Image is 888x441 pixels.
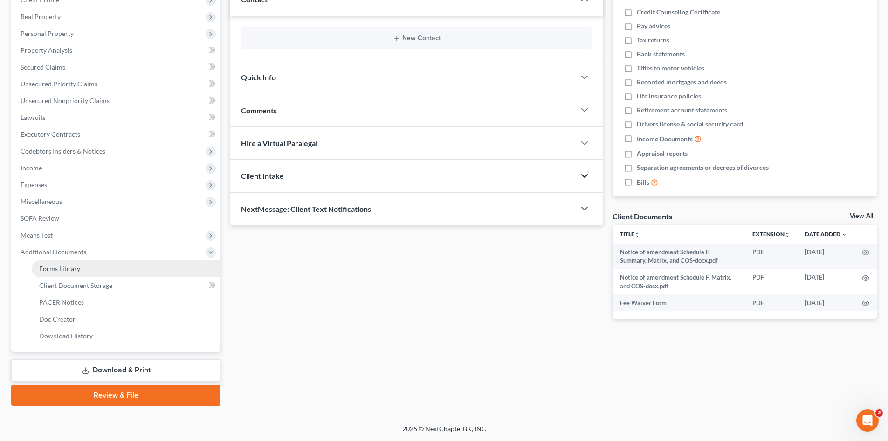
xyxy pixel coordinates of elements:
span: Codebtors Insiders & Notices [21,147,105,155]
span: Doc Creator [39,315,76,323]
td: PDF [745,269,798,294]
div: 2025 © NextChapterBK, INC [179,424,710,441]
span: Recorded mortgages and deeds [637,77,727,87]
a: Extensionunfold_more [752,231,790,238]
span: Comments [241,106,277,115]
td: Notice of amendment Schedule F, Matrix, and COS-docx.pdf [613,269,745,294]
span: Pay advices [637,21,670,31]
a: Download & Print [11,359,220,381]
span: Unsecured Priority Claims [21,80,97,88]
span: Hire a Virtual Paralegal [241,139,317,147]
span: Forms Library [39,265,80,273]
a: Forms Library [32,260,220,277]
span: Executory Contracts [21,130,80,138]
span: Income Documents [637,134,693,144]
a: Review & File [11,385,220,406]
span: Additional Documents [21,248,86,256]
span: Download History [39,332,93,340]
a: Executory Contracts [13,126,220,143]
i: expand_more [841,232,847,238]
button: New Contact [248,35,585,42]
a: Unsecured Priority Claims [13,76,220,92]
a: Download History [32,328,220,344]
a: PACER Notices [32,294,220,311]
span: Bills [637,178,649,187]
span: Personal Property [21,29,74,37]
span: Life insurance policies [637,91,701,101]
a: Date Added expand_more [805,231,847,238]
span: Client Intake [241,171,284,180]
a: Secured Claims [13,59,220,76]
span: Miscellaneous [21,197,62,205]
span: Income [21,164,42,172]
i: unfold_more [785,232,790,238]
a: SOFA Review [13,210,220,227]
iframe: Intercom live chat [856,409,879,432]
span: NextMessage: Client Text Notifications [241,204,371,213]
td: PDF [745,244,798,269]
div: Client Documents [613,211,672,221]
span: Expenses [21,181,47,189]
a: Titleunfold_more [620,231,640,238]
td: [DATE] [798,294,854,311]
span: Tax returns [637,35,669,45]
span: Lawsuits [21,113,46,121]
span: Quick Info [241,73,276,82]
a: Lawsuits [13,109,220,126]
td: [DATE] [798,269,854,294]
a: Doc Creator [32,311,220,328]
span: Drivers license & social security card [637,119,743,129]
span: Real Property [21,13,61,21]
td: PDF [745,294,798,311]
span: Secured Claims [21,63,65,71]
span: Retirement account statements [637,105,727,115]
span: Credit Counseling Certificate [637,7,720,17]
span: Means Test [21,231,53,239]
a: Unsecured Nonpriority Claims [13,92,220,109]
span: Bank statements [637,49,685,59]
span: Client Document Storage [39,281,112,289]
span: 2 [875,409,883,417]
span: Property Analysis [21,46,72,54]
span: Appraisal reports [637,149,688,158]
a: Property Analysis [13,42,220,59]
span: SOFA Review [21,214,59,222]
td: Fee Waiver Form [613,294,745,311]
td: Notice of amendment Schedule F, Summary, Matrix, and COS-docx.pdf [613,244,745,269]
a: View All [850,213,873,219]
span: Separation agreements or decrees of divorces [637,163,769,172]
i: unfold_more [634,232,640,238]
a: Client Document Storage [32,277,220,294]
span: Unsecured Nonpriority Claims [21,97,110,105]
span: Titles to motor vehicles [637,63,704,73]
span: PACER Notices [39,298,84,306]
td: [DATE] [798,244,854,269]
